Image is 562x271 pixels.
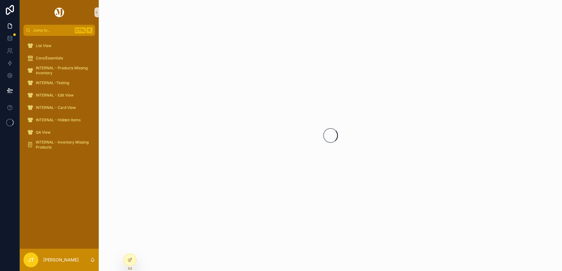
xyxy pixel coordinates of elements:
img: App logo [53,7,65,17]
a: INTERNAL - Products Missing Inventory [23,65,95,76]
span: INTERNAL - Card View [36,105,76,110]
span: Core/Essentials [36,56,63,61]
span: INTERNAL - Edit View [36,93,74,98]
a: INTERNAL - Inventory Missing Products [23,139,95,150]
span: INTERNAL - Inventory Missing Products [36,140,89,150]
span: INTERNAL - Products Missing Inventory [36,66,89,75]
span: JT [28,256,34,264]
span: K [87,28,92,33]
a: INTERNAL - Card View [23,102,95,113]
a: INTERNAL - Hidden Items [23,114,95,126]
a: List View [23,40,95,51]
span: INTERNAL - Hidden Items [36,118,81,123]
a: INTERNAL -Testing [23,77,95,88]
a: INTERNAL - Edit View [23,90,95,101]
span: Ctrl [75,27,86,33]
span: List View [36,43,52,48]
span: QA View [36,130,51,135]
div: scrollable content [20,36,99,158]
button: Jump to...CtrlK [23,25,95,36]
p: [PERSON_NAME] [43,257,79,263]
span: INTERNAL -Testing [36,80,69,85]
a: QA View [23,127,95,138]
span: Jump to... [33,28,72,33]
a: Core/Essentials [23,53,95,64]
